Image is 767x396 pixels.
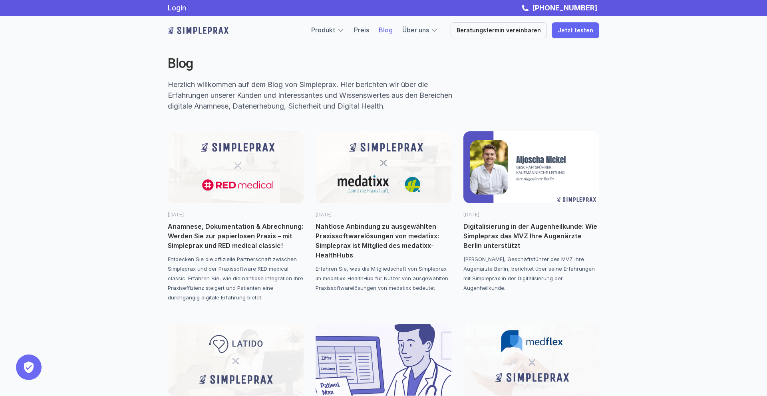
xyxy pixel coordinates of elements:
[168,131,304,302] a: [DATE]Anamnese, Dokumentation & Abrechnung: Werden Sie zur papierlosen Praxis – mit Simpleprax un...
[316,264,451,293] p: Erfahren Sie, was die Mitgliedschaft von Simpleprax im medatixx-HealthHub für Nutzer von ausgewäh...
[402,26,429,34] a: Über uns
[311,26,336,34] a: Produkt
[558,27,593,34] p: Jetzt testen
[316,324,451,396] img: GOÄ Reform 2025
[463,222,599,250] p: Digitalisierung in der Augenheilkunde: Wie Simpleprax das MVZ Ihre Augenärzte Berlin unterstützt
[379,26,393,34] a: Blog
[168,222,304,250] p: Anamnese, Dokumentation & Abrechnung: Werden Sie zur papierlosen Praxis – mit Simpleprax und RED ...
[530,4,599,12] a: [PHONE_NUMBER]
[168,254,304,302] p: Entdecken Sie die offizielle Partnerschaft zwischen Simpleprax und der Praxissoftware RED medical...
[316,211,451,218] p: [DATE]
[463,254,599,293] p: [PERSON_NAME], Geschäftsführer des MVZ Ihre Augenärzte Berlin, berichtet über seine Erfahrungen m...
[168,56,467,71] h2: Blog
[168,324,304,396] img: Latido x Simpleprax
[463,131,599,293] a: [DATE]Digitalisierung in der Augenheilkunde: Wie Simpleprax das MVZ Ihre Augenärzte Berlin unters...
[168,79,470,111] p: Herzlich willkommen auf dem Blog von Simpleprax. Hier berichten wir über die Erfahrungen unserer ...
[451,22,547,38] a: Beratungstermin vereinbaren
[168,4,186,12] a: Login
[552,22,599,38] a: Jetzt testen
[354,26,369,34] a: Preis
[316,222,451,260] p: Nahtlose Anbindung zu ausgewählten Praxissoftwarelösungen von medatixx: Simpleprax ist Mitglied d...
[457,27,541,34] p: Beratungstermin vereinbaren
[168,211,304,218] p: [DATE]
[532,4,597,12] strong: [PHONE_NUMBER]
[316,131,451,293] a: [DATE]Nahtlose Anbindung zu ausgewählten Praxissoftwarelösungen von medatixx: Simpleprax ist Mitg...
[463,211,599,218] p: [DATE]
